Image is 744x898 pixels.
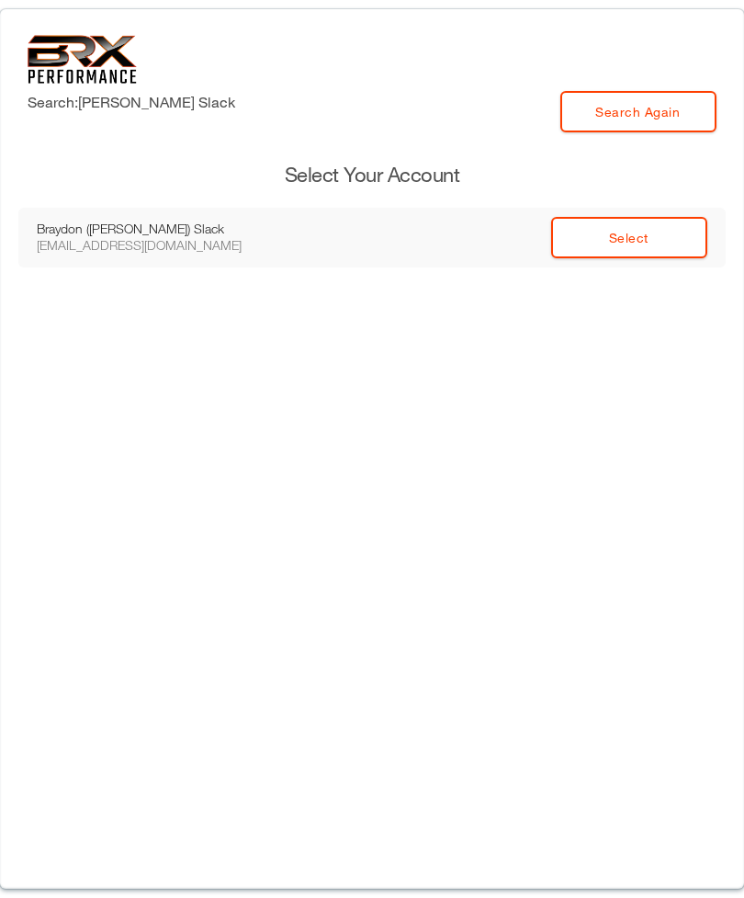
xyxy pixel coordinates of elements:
[37,221,285,237] div: Braydon ([PERSON_NAME]) Slack
[551,217,707,258] a: Select
[560,91,716,132] a: Search Again
[37,237,285,254] div: [EMAIL_ADDRESS][DOMAIN_NAME]
[28,35,137,84] img: 6f7da32581c89ca25d665dc3aae533e4f14fe3ef_original.svg
[18,161,726,189] h3: Select Your Account
[28,91,235,113] label: Search: [PERSON_NAME] Slack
